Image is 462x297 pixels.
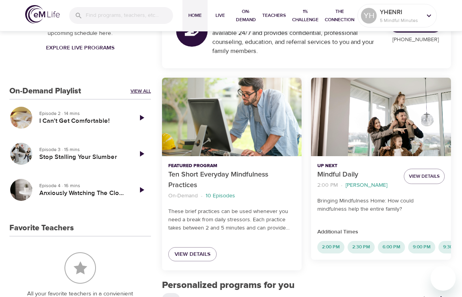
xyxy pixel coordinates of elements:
[317,197,445,213] p: Bringing Mindfulness Home: How could mindfulness help the entire family?
[39,146,126,153] p: Episode 3 · 15 mins
[317,228,445,236] p: Additional Times
[131,88,151,95] a: View All
[292,7,318,24] span: 1% Challenge
[409,172,440,180] span: View Details
[325,7,354,24] span: The Connection
[236,7,256,24] span: On-Demand
[211,11,230,20] span: Live
[168,208,296,232] p: These brief practices can be used whenever you need a break from daily stressors. Each practice t...
[86,7,173,24] input: Find programs, teachers, etc...
[39,153,126,161] h5: Stop Stalling Your Slumber
[162,280,451,291] h2: Personalized programs for you
[39,182,126,189] p: Episode 4 · 16 mins
[311,78,451,156] button: Mindful Daily
[168,247,217,262] a: View Details
[168,191,296,201] nav: breadcrumb
[431,266,456,291] iframe: Button to launch messaging window
[346,181,387,189] p: [PERSON_NAME]
[132,144,151,163] a: Play Episode
[168,162,296,169] p: Featured Program
[206,192,235,200] p: 10 Episodes
[9,224,74,233] h3: Favorite Teachers
[348,244,375,250] span: 2:30 PM
[341,180,342,191] li: ·
[46,43,114,53] span: Explore Live Programs
[317,181,338,189] p: 2:00 PM
[380,7,422,17] p: YHENRI
[168,192,198,200] p: On-Demand
[25,5,60,24] img: logo
[317,162,398,169] p: Up Next
[175,250,210,259] span: View Details
[378,244,405,250] span: 6:00 PM
[43,41,118,55] a: Explore Live Programs
[9,87,81,96] h3: On-Demand Playlist
[361,8,377,24] div: YH
[39,117,126,125] h5: I Can't Get Comfortable!
[408,244,435,250] span: 9:00 PM
[378,241,405,253] div: 6:00 PM
[212,20,380,56] div: The Employee Assistance Program (EAP) is free of charge, available 24/7 and provides confidential...
[132,180,151,199] a: Play Episode
[9,142,33,166] button: Stop Stalling Your Slumber
[186,11,204,20] span: Home
[9,106,33,129] button: I Can't Get Comfortable!
[201,191,202,201] li: ·
[380,17,422,24] p: 5 Mindful Minutes
[317,169,398,180] p: Mindful Daily
[348,241,375,253] div: 2:30 PM
[132,108,151,127] a: Play Episode
[168,169,296,191] p: Ten Short Everyday Mindfulness Practices
[9,178,33,202] button: Anxiously Watching The Clock Tick?
[262,11,286,20] span: Teachers
[39,110,126,117] p: Episode 2 · 14 mins
[404,169,445,184] button: View Details
[39,189,126,197] h5: Anxiously Watching The Clock Tick?
[390,36,442,44] p: [PHONE_NUMBER]
[317,244,344,250] span: 2:00 PM
[162,78,302,156] button: Ten Short Everyday Mindfulness Practices
[317,180,398,191] nav: breadcrumb
[317,241,344,253] div: 2:00 PM
[408,241,435,253] div: 9:00 PM
[64,252,96,284] img: Favorite Teachers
